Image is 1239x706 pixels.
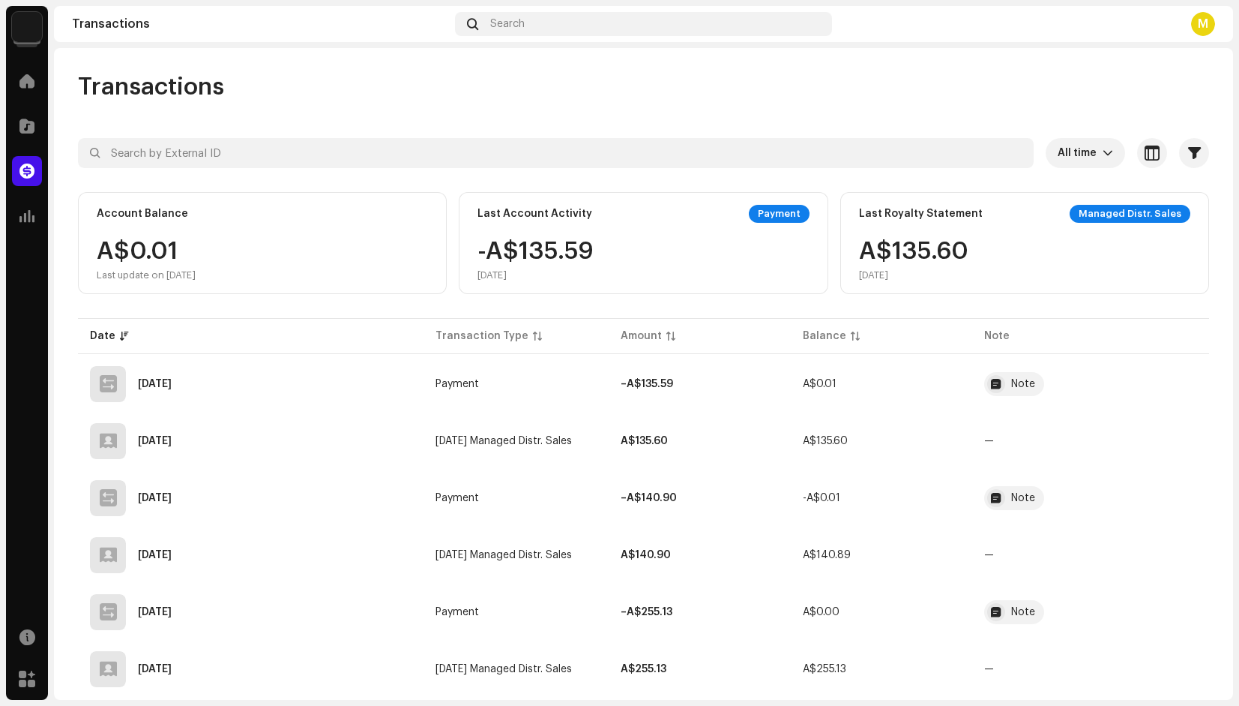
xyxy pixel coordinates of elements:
[1011,607,1035,617] div: Note
[803,379,836,389] span: A$0.01
[749,205,810,223] div: Payment
[803,436,848,446] span: A$135.60
[435,607,479,617] span: Payment
[138,379,172,389] div: Sep 19, 2025
[984,664,994,674] re-a-table-badge: —
[1191,12,1215,36] div: M
[90,329,115,344] div: Date
[621,607,672,617] strong: –A$255.13
[435,493,479,503] span: Payment
[621,379,673,389] strong: –A$135.59
[621,664,666,674] strong: A$255.13
[78,72,224,102] span: Transactions
[984,486,1142,510] span: Jun25 Payment
[803,329,846,344] div: Balance
[1058,138,1103,168] span: All time
[12,12,42,42] img: 453f334c-f748-4872-8c54-119385e0a782
[435,379,479,389] span: Payment
[621,436,668,446] strong: A$135.60
[138,493,172,503] div: Aug 12, 2025
[803,550,851,560] span: A$140.89
[78,138,1034,168] input: Search by External ID
[621,329,662,344] div: Amount
[97,269,196,281] div: Last update on [DATE]
[803,607,839,617] span: A$0.00
[72,18,449,30] div: Transactions
[984,550,994,560] re-a-table-badge: —
[435,329,528,344] div: Transaction Type
[984,372,1142,396] span: Jul25 Payment
[1011,493,1035,503] div: Note
[435,550,572,560] span: Jun 2025 Managed Distr. Sales
[984,436,994,446] re-a-table-badge: —
[138,436,172,446] div: Sep 18, 2025
[984,600,1142,624] span: May25 Payment
[138,664,172,674] div: Jul 28, 2025
[435,664,572,674] span: May 2025 Managed Distr. Sales
[803,664,846,674] span: A$255.13
[859,269,968,281] div: [DATE]
[490,18,525,30] span: Search
[138,550,172,560] div: Aug 11, 2025
[803,493,840,503] span: -A$0.01
[1011,379,1035,389] div: Note
[1070,205,1190,223] div: Managed Distr. Sales
[621,493,677,503] strong: –A$140.90
[477,208,592,220] div: Last Account Activity
[97,208,188,220] div: Account Balance
[621,550,671,560] strong: A$140.90
[477,269,594,281] div: [DATE]
[1103,138,1113,168] div: dropdown trigger
[859,208,983,220] div: Last Royalty Statement
[435,436,572,446] span: Jul 2025 Managed Distr. Sales
[138,607,172,617] div: Jul 29, 2025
